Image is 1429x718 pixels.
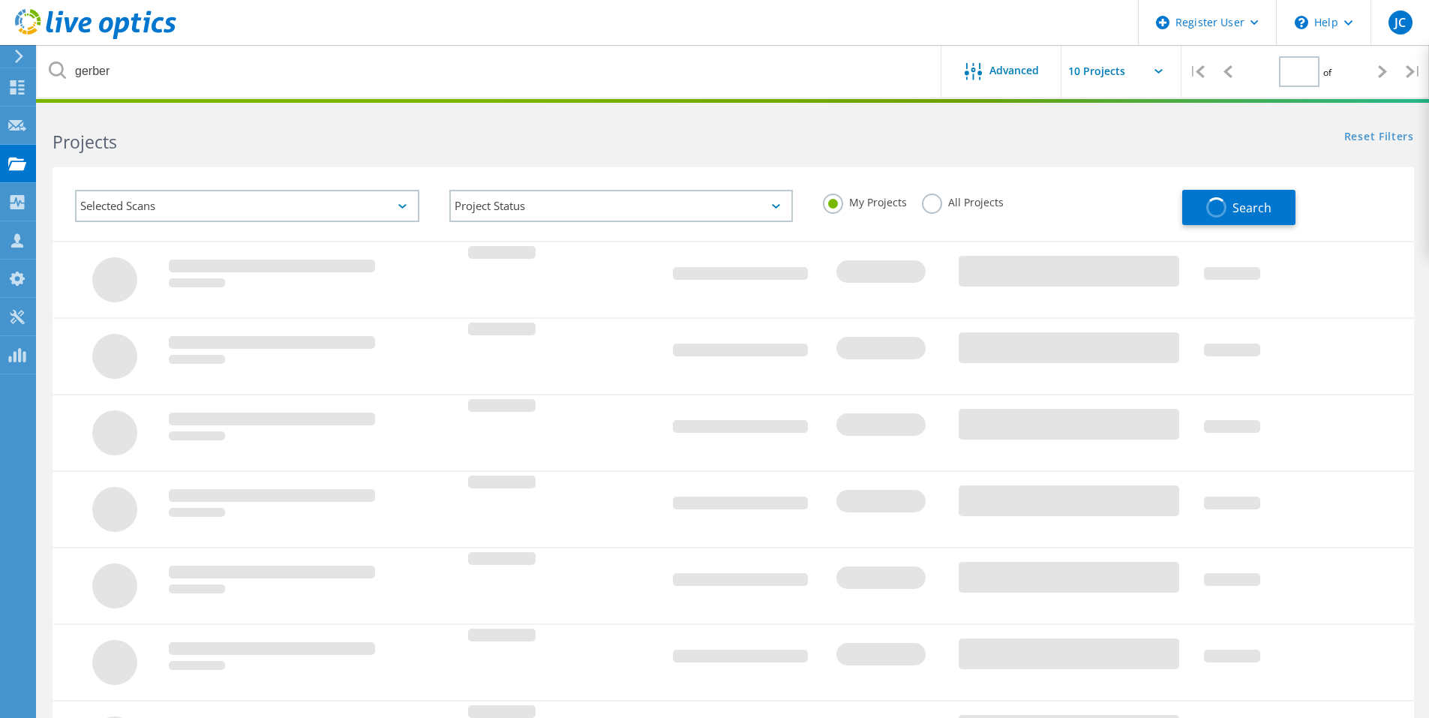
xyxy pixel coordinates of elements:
[922,194,1004,208] label: All Projects
[15,32,176,42] a: Live Optics Dashboard
[1398,45,1429,98] div: |
[449,190,794,222] div: Project Status
[1394,17,1406,29] span: JC
[989,65,1039,76] span: Advanced
[53,130,117,154] b: Projects
[1295,16,1308,29] svg: \n
[823,194,907,208] label: My Projects
[1344,131,1414,144] a: Reset Filters
[75,190,419,222] div: Selected Scans
[1182,190,1295,225] button: Search
[1323,66,1331,79] span: of
[1232,200,1271,216] span: Search
[38,45,942,98] input: Search projects by name, owner, ID, company, etc
[1181,45,1212,98] div: |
